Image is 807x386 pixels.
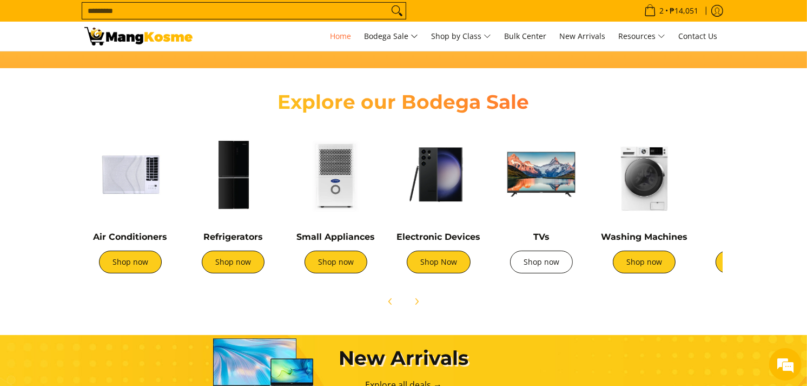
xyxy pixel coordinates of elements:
[407,251,471,273] a: Shop Now
[325,22,356,51] a: Home
[701,128,793,220] img: Cookers
[533,232,550,242] a: TVs
[290,128,382,220] img: Small Appliances
[359,22,424,51] a: Bodega Sale
[202,251,264,273] a: Shop now
[613,251,676,273] a: Shop now
[658,7,665,15] span: 2
[203,232,263,242] a: Refrigerators
[393,128,485,220] img: Electronic Devices
[405,290,428,313] button: Next
[499,22,552,51] a: Bulk Center
[99,251,162,273] a: Shop now
[247,90,560,114] h2: Explore our Bodega Sale
[187,128,279,220] img: Refrigerators
[94,232,168,242] a: Air Conditioners
[84,27,193,45] img: Mang Kosme: Your Home Appliances Warehouse Sale Partner!
[559,31,605,41] span: New Arrivals
[297,232,375,242] a: Small Appliances
[510,251,573,273] a: Shop now
[388,3,406,19] button: Search
[598,128,690,220] img: Washing Machines
[716,251,778,273] a: Shop now
[397,232,481,242] a: Electronic Devices
[364,30,418,43] span: Bodega Sale
[613,22,671,51] a: Resources
[554,22,611,51] a: New Arrivals
[84,128,176,220] img: Air Conditioners
[495,128,587,220] img: TVs
[678,31,717,41] span: Contact Us
[504,31,546,41] span: Bulk Center
[305,251,367,273] a: Shop now
[426,22,497,51] a: Shop by Class
[431,30,491,43] span: Shop by Class
[668,7,700,15] span: ₱14,051
[379,290,402,313] button: Previous
[203,22,723,51] nav: Main Menu
[618,30,665,43] span: Resources
[673,22,723,51] a: Contact Us
[601,232,687,242] a: Washing Machines
[641,5,702,17] span: •
[330,31,351,41] span: Home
